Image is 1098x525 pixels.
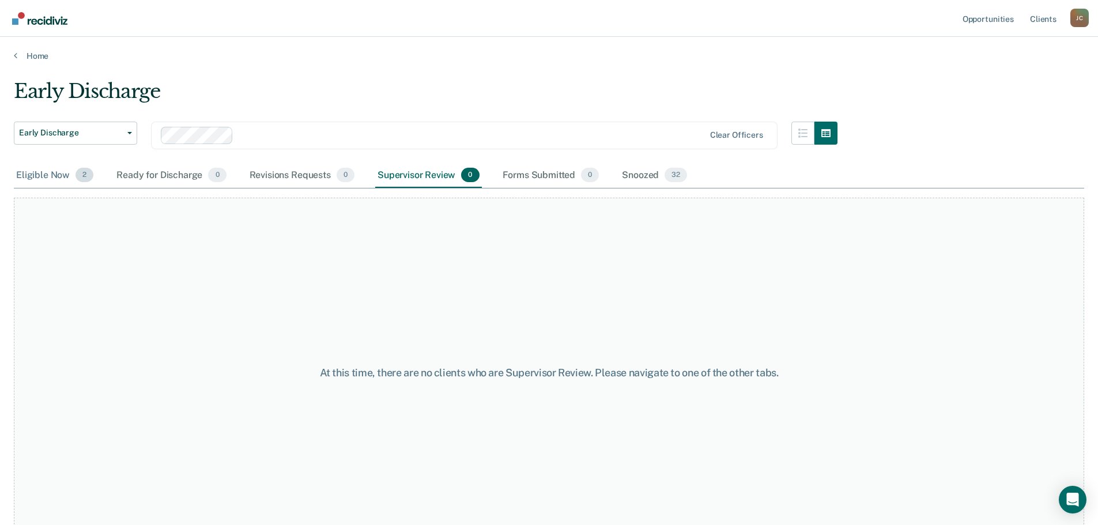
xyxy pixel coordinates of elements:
[500,163,602,188] div: Forms Submitted0
[665,168,687,183] span: 32
[1070,9,1089,27] button: Profile dropdown button
[114,163,228,188] div: Ready for Discharge0
[581,168,599,183] span: 0
[14,163,96,188] div: Eligible Now2
[247,163,357,188] div: Revisions Requests0
[337,168,354,183] span: 0
[282,367,817,379] div: At this time, there are no clients who are Supervisor Review. Please navigate to one of the other...
[19,128,123,138] span: Early Discharge
[1059,486,1086,513] div: Open Intercom Messenger
[375,163,482,188] div: Supervisor Review0
[14,51,1084,61] a: Home
[620,163,689,188] div: Snoozed32
[710,130,763,140] div: Clear officers
[14,122,137,145] button: Early Discharge
[1070,9,1089,27] div: J C
[208,168,226,183] span: 0
[12,12,67,25] img: Recidiviz
[461,168,479,183] span: 0
[14,80,837,112] div: Early Discharge
[76,168,93,183] span: 2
